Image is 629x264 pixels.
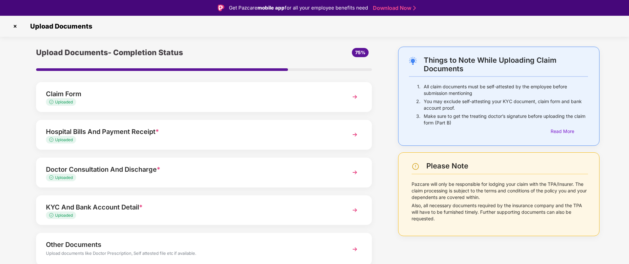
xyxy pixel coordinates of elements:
[55,175,73,180] span: Uploaded
[412,163,419,170] img: svg+xml;base64,PHN2ZyBpZD0iV2FybmluZ18tXzI0eDI0IiBkYXRhLW5hbWU9Ildhcm5pbmcgLSAyNHgyNCIgeG1sbnM9Im...
[349,129,361,141] img: svg+xml;base64,PHN2ZyBpZD0iTmV4dCIgeG1sbnM9Imh0dHA6Ly93d3cudzMub3JnLzIwMDAvc3ZnIiB3aWR0aD0iMzYiIG...
[413,5,416,11] img: Stroke
[229,4,368,12] div: Get Pazcare for all your employee benefits need
[46,202,335,212] div: KYC And Bank Account Detail
[55,99,73,104] span: Uploaded
[55,137,73,142] span: Uploaded
[55,213,73,218] span: Uploaded
[46,89,335,99] div: Claim Form
[49,138,55,142] img: svg+xml;base64,PHN2ZyB4bWxucz0iaHR0cDovL3d3dy53My5vcmcvMjAwMC9zdmciIHdpZHRoPSIxMy4zMzMiIGhlaWdodD...
[49,100,55,104] img: svg+xml;base64,PHN2ZyB4bWxucz0iaHR0cDovL3d3dy53My5vcmcvMjAwMC9zdmciIHdpZHRoPSIxMy4zMzMiIGhlaWdodD...
[416,98,420,111] p: 2.
[373,5,414,11] a: Download Now
[426,162,588,170] div: Please Note
[10,21,20,32] img: svg+xml;base64,PHN2ZyBpZD0iQ3Jvc3MtMzJ4MzIiIHhtbG5zPSJodHRwOi8vd3d3LnczLm9yZy8yMDAwL3N2ZyIgd2lkdG...
[46,239,335,250] div: Other Documents
[355,50,365,55] span: 75%
[46,250,335,258] div: Upload documents like Doctor Prescription, Self attested file etc if available.
[349,204,361,216] img: svg+xml;base64,PHN2ZyBpZD0iTmV4dCIgeG1sbnM9Imh0dHA6Ly93d3cudzMub3JnLzIwMDAvc3ZnIiB3aWR0aD0iMzYiIG...
[424,98,588,111] p: You may exclude self-attesting your KYC document, claim form and bank account proof.
[349,166,361,178] img: svg+xml;base64,PHN2ZyBpZD0iTmV4dCIgeG1sbnM9Imh0dHA6Ly93d3cudzMub3JnLzIwMDAvc3ZnIiB3aWR0aD0iMzYiIG...
[412,181,588,201] p: Pazcare will only be responsible for lodging your claim with the TPA/Insurer. The claim processin...
[417,83,420,97] p: 1.
[349,243,361,255] img: svg+xml;base64,PHN2ZyBpZD0iTmV4dCIgeG1sbnM9Imh0dHA6Ly93d3cudzMub3JnLzIwMDAvc3ZnIiB3aWR0aD0iMzYiIG...
[49,213,55,217] img: svg+xml;base64,PHN2ZyB4bWxucz0iaHR0cDovL3d3dy53My5vcmcvMjAwMC9zdmciIHdpZHRoPSIxMy4zMzMiIGhlaWdodD...
[424,83,588,97] p: All claim documents must be self-attested by the employee before submission mentioning
[218,5,224,11] img: Logo
[412,202,588,222] p: Also, all necessary documents required by the insurance company and the TPA will have to be furni...
[424,113,588,126] p: Make sure to get the treating doctor’s signature before uploading the claim form (Part B)
[46,164,335,175] div: Doctor Consultation And Discharge
[424,56,588,73] div: Things to Note While Uploading Claim Documents
[349,91,361,103] img: svg+xml;base64,PHN2ZyBpZD0iTmV4dCIgeG1sbnM9Imh0dHA6Ly93d3cudzMub3JnLzIwMDAvc3ZnIiB3aWR0aD0iMzYiIG...
[36,47,260,58] div: Upload Documents- Completion Status
[416,113,420,126] p: 3.
[46,126,335,137] div: Hospital Bills And Payment Receipt
[24,22,95,30] span: Upload Documents
[551,128,588,135] div: Read More
[409,57,417,65] img: svg+xml;base64,PHN2ZyB4bWxucz0iaHR0cDovL3d3dy53My5vcmcvMjAwMC9zdmciIHdpZHRoPSIyNC4wOTMiIGhlaWdodD...
[257,5,285,11] strong: mobile app
[49,175,55,180] img: svg+xml;base64,PHN2ZyB4bWxucz0iaHR0cDovL3d3dy53My5vcmcvMjAwMC9zdmciIHdpZHRoPSIxMy4zMzMiIGhlaWdodD...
